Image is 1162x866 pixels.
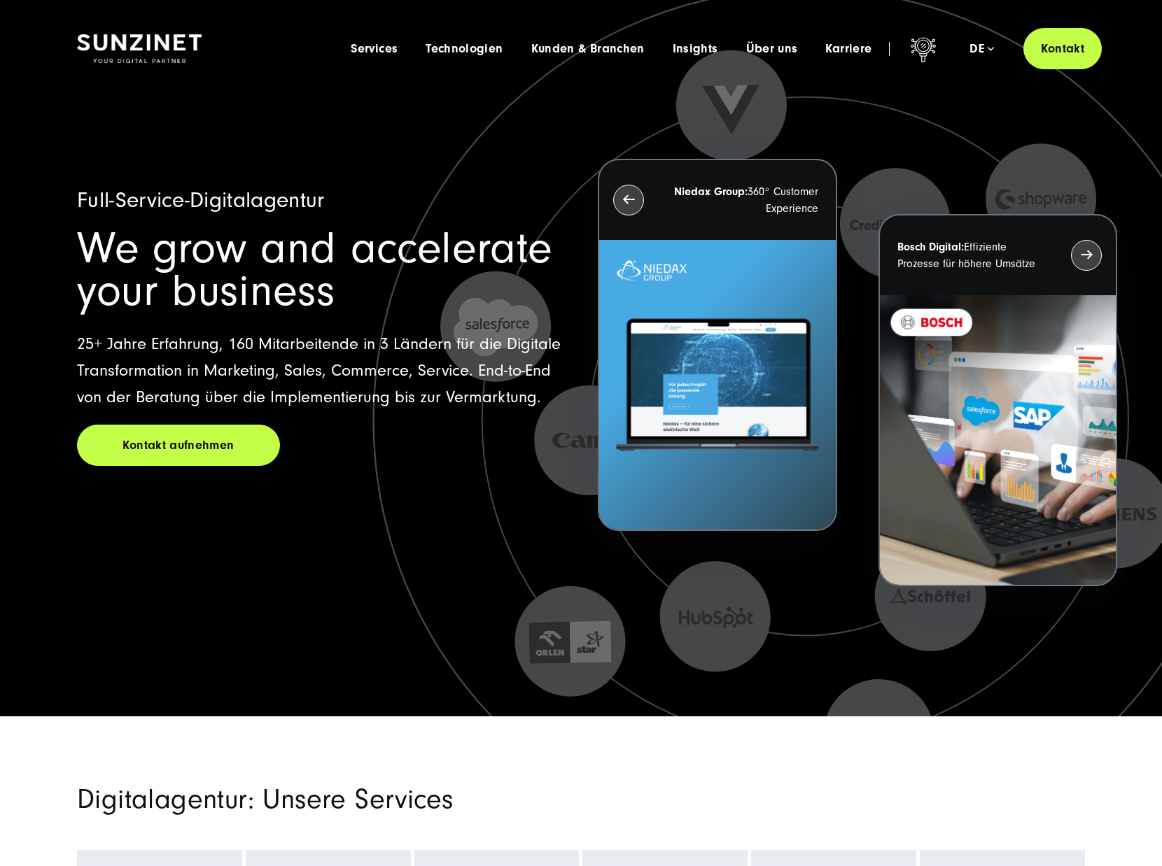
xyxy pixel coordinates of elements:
img: BOSCH - Kundeprojekt - Digital Transformation Agentur SUNZINET [880,295,1116,585]
p: 360° Customer Experience [669,183,818,217]
button: Bosch Digital:Effiziente Prozesse für höhere Umsätze BOSCH - Kundeprojekt - Digital Transformatio... [878,214,1117,587]
a: Kunden & Branchen [531,42,645,56]
button: Niedax Group:360° Customer Experience Letztes Projekt von Niedax. Ein Laptop auf dem die Niedax W... [598,159,836,532]
p: Effiziente Prozesse für höhere Umsätze [897,239,1046,272]
a: Kontakt [1023,28,1102,69]
span: We grow and accelerate your business [77,223,552,316]
strong: Niedax Group: [674,185,748,198]
a: Services [351,42,398,56]
a: Über uns [746,42,798,56]
a: Karriere [825,42,871,56]
a: Technologien [426,42,503,56]
strong: Bosch Digital: [897,241,964,253]
img: Letztes Projekt von Niedax. Ein Laptop auf dem die Niedax Website geöffnet ist, auf blauem Hinter... [599,240,835,530]
img: SUNZINET Full Service Digital Agentur [77,34,202,64]
a: Kontakt aufnehmen [77,425,280,466]
div: de [969,42,994,56]
span: Full-Service-Digitalagentur [77,187,325,213]
p: 25+ Jahre Erfahrung, 160 Mitarbeitende in 3 Ländern für die Digitale Transformation in Marketing,... [77,331,564,411]
h2: Digitalagentur: Unsere Services [77,786,742,813]
a: Insights [673,42,718,56]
